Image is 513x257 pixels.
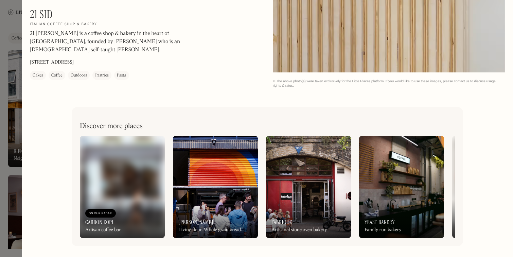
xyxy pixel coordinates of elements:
[85,227,121,233] div: Artisan coffee bar
[30,22,97,27] h2: Italian coffee shop & bakery
[173,136,258,238] a: [PERSON_NAME]Living flour. Whole grain bread.
[95,72,109,79] div: Pastries
[365,219,395,225] h3: Yeast Bakery
[271,227,327,233] div: Artisanal stone oven bakery
[80,136,165,238] a: On Our RadarCarbon KopiArtisan coffee bar
[117,72,126,79] div: Pasta
[30,59,74,66] p: [STREET_ADDRESS]
[71,72,87,79] div: Outdoors
[359,136,444,238] a: Yeast BakeryFamily run bakery
[266,136,351,238] a: FabriqueArtisanal stone oven bakery
[33,72,43,79] div: Cakes
[80,122,143,131] h2: Discover more places
[178,227,242,233] div: Living flour. Whole grain bread.
[51,72,63,79] div: Coffee
[30,30,213,54] p: 21 [PERSON_NAME] is a coffee shop & bakery in the heart of [GEOGRAPHIC_DATA], founded by [PERSON_...
[273,79,505,88] div: © The above photo(s) were taken exclusively for the Little Places platform. If you would like to ...
[178,219,213,225] h3: [PERSON_NAME]
[30,8,53,21] h1: 21 Sid
[271,219,292,225] h3: Fabrique
[365,227,402,233] div: Family run bakery
[89,210,112,217] div: On Our Radar
[85,219,113,225] h3: Carbon Kopi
